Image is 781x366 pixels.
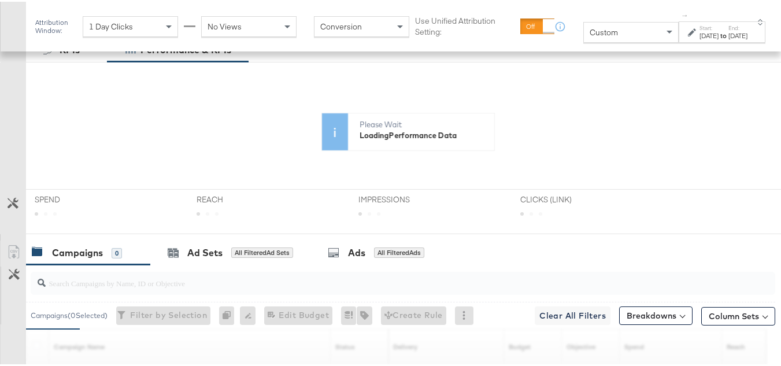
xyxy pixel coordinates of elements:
[728,29,747,39] div: [DATE]
[208,20,242,30] span: No Views
[535,305,610,323] button: Clear All Filters
[112,246,122,257] div: 0
[701,305,775,324] button: Column Sets
[52,245,103,258] div: Campaigns
[35,17,77,33] div: Attribution Window:
[680,12,691,16] span: ↑
[219,305,240,323] div: 0
[187,245,223,258] div: Ad Sets
[374,246,424,256] div: All Filtered Ads
[539,307,606,321] span: Clear All Filters
[619,305,693,323] button: Breakdowns
[320,20,362,30] span: Conversion
[31,309,108,319] div: Campaigns ( 0 Selected)
[89,20,133,30] span: 1 Day Clicks
[348,245,365,258] div: Ads
[699,23,719,30] label: Start:
[728,23,747,30] label: End:
[590,25,618,36] span: Custom
[46,265,709,288] input: Search Campaigns by Name, ID or Objective
[415,14,515,35] label: Use Unified Attribution Setting:
[719,29,728,38] strong: to
[699,29,719,39] div: [DATE]
[231,246,293,256] div: All Filtered Ad Sets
